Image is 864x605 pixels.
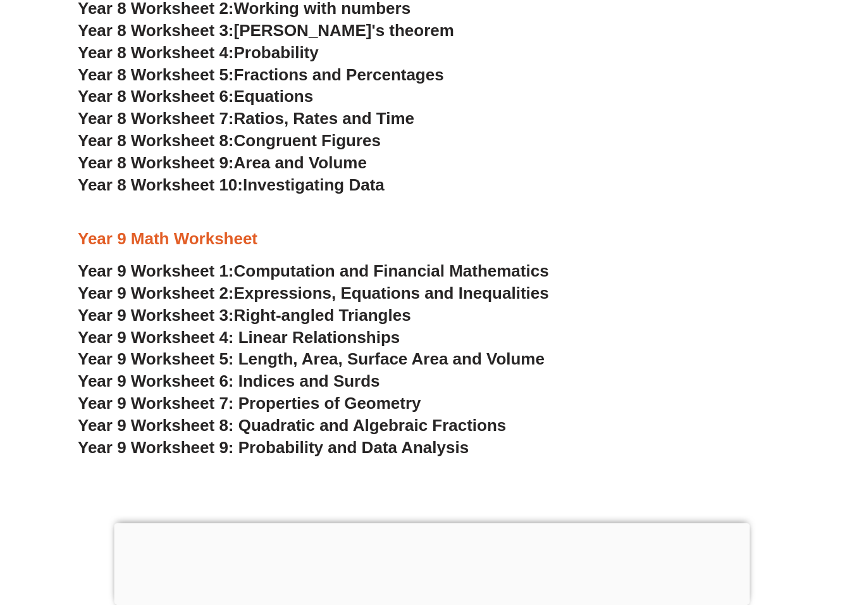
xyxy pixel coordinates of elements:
span: Ratios, Rates and Time [234,109,414,128]
span: Fractions and Percentages [234,66,444,85]
span: Year 8 Worksheet 9: [78,154,234,173]
span: Year 8 Worksheet 10: [78,176,243,195]
a: Year 8 Worksheet 10:Investigating Data [78,176,385,195]
a: Year 9 Worksheet 9: Probability and Data Analysis [78,439,469,458]
a: Year 9 Worksheet 2:Expressions, Equations and Inequalities [78,284,549,303]
a: Year 9 Worksheet 7: Properties of Geometry [78,394,421,413]
a: Year 9 Worksheet 8: Quadratic and Algebraic Fractions [78,416,506,435]
span: Year 8 Worksheet 4: [78,44,234,63]
span: Equations [234,87,314,106]
span: Investigating Data [243,176,385,195]
a: Year 8 Worksheet 9:Area and Volume [78,154,367,173]
span: Year 9 Worksheet 2: [78,284,234,303]
span: Year 8 Worksheet 3: [78,22,234,41]
iframe: Chat Widget [647,462,864,605]
a: Year 8 Worksheet 4:Probability [78,44,319,63]
span: Right-angled Triangles [234,306,411,325]
span: Year 8 Worksheet 6: [78,87,234,106]
a: Year 9 Worksheet 3:Right-angled Triangles [78,306,411,325]
span: Year 9 Worksheet 1: [78,262,234,281]
span: Computation and Financial Mathematics [234,262,549,281]
span: Area and Volume [234,154,367,173]
a: Year 9 Worksheet 5: Length, Area, Surface Area and Volume [78,350,545,369]
span: Year 8 Worksheet 7: [78,109,234,128]
span: Year 9 Worksheet 3: [78,306,234,325]
span: Year 8 Worksheet 8: [78,132,234,151]
a: Year 8 Worksheet 8:Congruent Figures [78,132,381,151]
span: Year 8 Worksheet 5: [78,66,234,85]
a: Year 8 Worksheet 3:[PERSON_NAME]'s theorem [78,22,454,41]
a: Year 9 Worksheet 6: Indices and Surds [78,372,380,391]
a: Year 8 Worksheet 5:Fractions and Percentages [78,66,444,85]
a: Year 9 Worksheet 4: Linear Relationships [78,328,400,347]
a: Year 8 Worksheet 6:Equations [78,87,313,106]
a: Year 9 Worksheet 1:Computation and Financial Mathematics [78,262,549,281]
h3: Year 9 Math Worksheet [78,229,786,251]
span: Congruent Figures [234,132,381,151]
span: Expressions, Equations and Inequalities [234,284,549,303]
iframe: Advertisement [114,523,750,602]
a: Year 8 Worksheet 7:Ratios, Rates and Time [78,109,414,128]
span: [PERSON_NAME]'s theorem [234,22,454,41]
span: Probability [234,44,319,63]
